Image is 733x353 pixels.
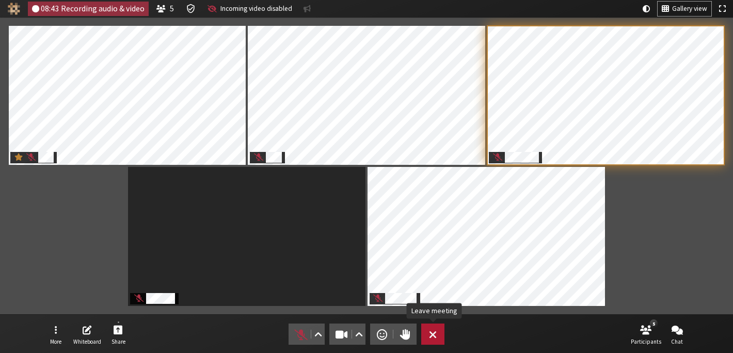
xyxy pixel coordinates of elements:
button: Audio settings [311,324,324,345]
button: Using system theme [639,2,654,16]
button: Open participant list [152,2,178,16]
div: Audio & video [28,2,149,16]
button: Leave meeting [421,324,444,345]
span: Participants [631,339,661,345]
button: Enable incoming video [203,2,296,16]
button: Start sharing [104,320,133,348]
span: 5 [170,4,174,13]
button: Unmute (⌘+Shift+A) [289,324,325,345]
button: Stop video (⌘+Shift+V) [329,324,365,345]
button: Video setting [353,324,365,345]
button: Raise hand [393,324,417,345]
button: Send a reaction [370,324,393,345]
span: Incoming video disabled [220,5,292,13]
button: Open menu [41,320,70,348]
img: Iotum [8,3,20,15]
span: 08:43 [41,4,59,13]
span: Gallery view [672,5,707,13]
span: Share [111,339,125,345]
span: Recording audio & video [61,4,145,13]
span: More [50,339,61,345]
button: Open participant list [631,320,660,348]
span: Chat [671,339,683,345]
button: Open chat [663,320,692,348]
div: Meeting details Encryption enabled [182,2,200,16]
span: Whiteboard [73,339,101,345]
button: Conversation [300,2,315,16]
div: 5 [650,319,658,328]
button: Change layout [658,2,711,16]
button: Open shared whiteboard [73,320,102,348]
button: Fullscreen [715,2,729,16]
